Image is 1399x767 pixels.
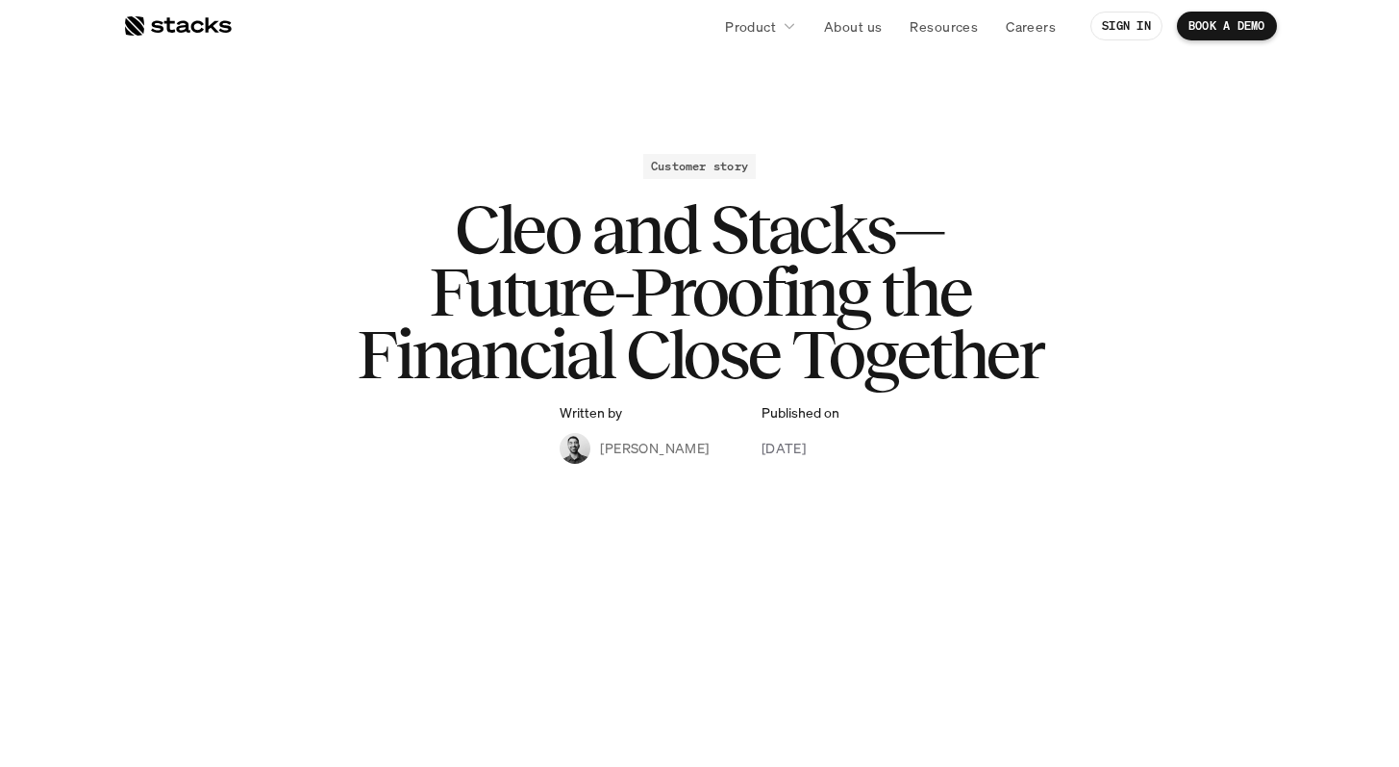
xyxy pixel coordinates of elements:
[1102,19,1151,33] p: SIGN IN
[1090,12,1162,40] a: SIGN IN
[600,438,709,458] p: [PERSON_NAME]
[910,16,978,37] p: Resources
[1006,16,1056,37] p: Careers
[651,160,748,173] h2: Customer story
[560,405,622,422] p: Written by
[315,198,1085,385] h1: Cleo and Stacks—Future-Proofing the Financial Close Together
[898,9,989,43] a: Resources
[1188,19,1265,33] p: BOOK A DEMO
[762,438,807,458] p: [DATE]
[762,405,839,422] p: Published on
[812,9,893,43] a: About us
[725,16,776,37] p: Product
[1177,12,1277,40] a: BOOK A DEMO
[994,9,1067,43] a: Careers
[824,16,882,37] p: About us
